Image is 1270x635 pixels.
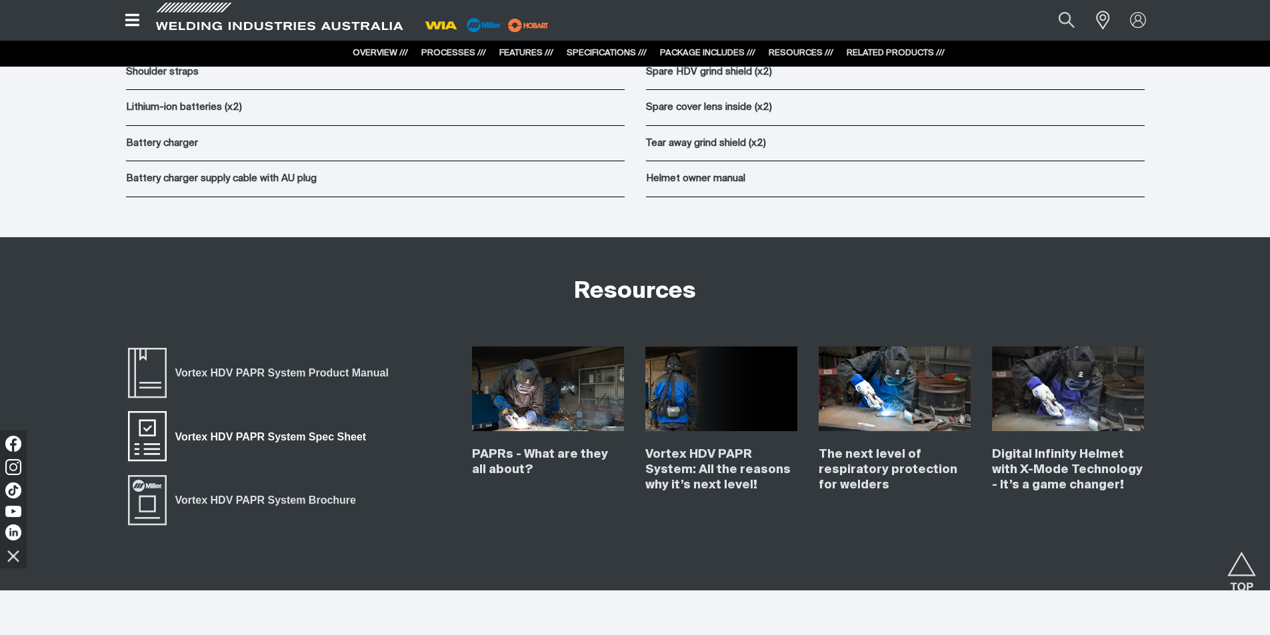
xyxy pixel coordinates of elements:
[126,171,625,187] p: Battery charger supply cable with AU plug
[353,49,408,57] a: OVERVIEW ///
[646,136,1145,151] p: Tear away grind shield (x2)
[499,49,553,57] a: FEATURES ///
[819,448,957,491] a: The next level of respiratory protection for welders
[992,448,1143,491] a: Digital Infinity Helmet with X-Mode Technology - It’s a game changer!
[1044,5,1089,35] button: Search products
[5,459,21,475] img: Instagram
[660,49,755,57] a: PACKAGE INCLUDES ///
[5,436,21,452] img: Facebook
[126,474,365,527] a: Vortex HDV PAPR System Brochure
[646,100,1145,115] p: Spare cover lens inside (x2)
[992,346,1144,431] img: Digital Infinity Helmet with X-Mode Technology - It’s a game changer!
[5,524,21,540] img: LinkedIn
[645,346,797,431] img: Vortex HDV PAPR System: All the reasons why it’s next level!
[167,492,365,509] span: Vortex HDV PAPR System Brochure
[5,506,21,517] img: YouTube
[504,15,553,35] img: miller
[126,65,625,80] p: Shoulder straps
[504,20,553,30] a: miller
[1227,552,1257,582] button: Scroll to top
[646,171,1145,187] p: Helmet owner manual
[2,544,25,567] img: hide socials
[847,49,945,57] a: RELATED PRODUCTS ///
[646,65,1145,80] p: Spare HDV grind shield (x2)
[472,448,608,476] a: PAPRs - What are they all about?
[126,410,375,463] a: Vortex HDV PAPR System Spec Sheet
[5,482,21,498] img: TikTok
[1027,5,1089,35] input: Product name or item number...
[126,136,625,151] p: Battery charger
[126,100,625,115] p: Lithium-ion batteries (x2)
[167,428,375,446] span: Vortex HDV PAPR System Spec Sheet
[645,448,791,491] a: Vortex HDV PAPR System: All the reasons why it’s next level!
[126,346,397,400] a: Vortex HDV PAPR System Product Manual
[472,346,624,431] img: PAPRs - What are they all about?
[421,49,486,57] a: PROCESSES ///
[769,49,833,57] a: RESOURCES ///
[819,346,971,431] img: The next level of respiratory protection for welders
[567,49,647,57] a: SPECIFICATIONS ///
[167,364,397,382] span: Vortex HDV PAPR System Product Manual
[574,277,696,307] h2: Resources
